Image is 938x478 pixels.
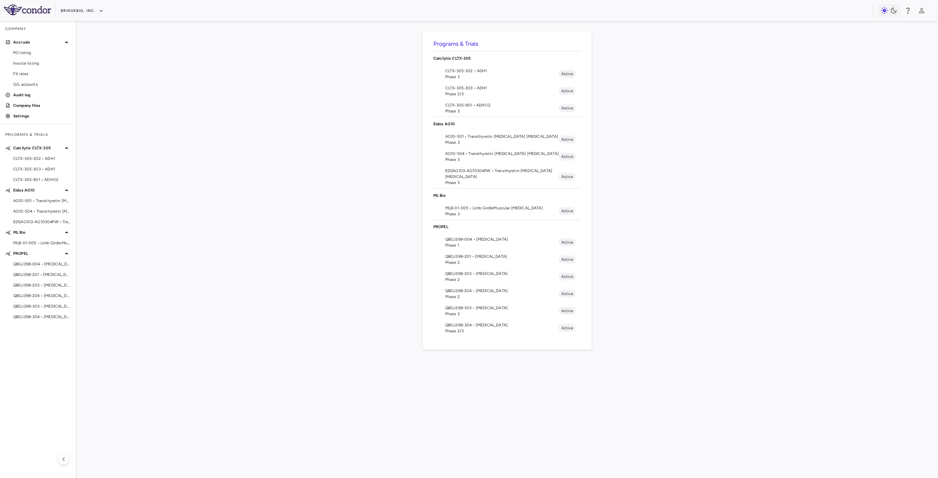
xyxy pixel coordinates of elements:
[445,271,559,277] span: QBGJ398-203 • [MEDICAL_DATA]
[445,180,559,186] span: Phase 3
[433,82,581,100] li: CLTX-305-303 • ADH1Phase 2/3Active
[445,305,559,311] span: QBGJ398-303 • [MEDICAL_DATA]
[559,208,576,214] span: Active
[445,277,559,283] span: Phase 2
[445,288,559,294] span: QBGJ398-204 • [MEDICAL_DATA]
[559,239,576,245] span: Active
[445,168,559,180] span: EDSAG103-AG10304PW • Transthyretin [MEDICAL_DATA] [MEDICAL_DATA]
[445,254,559,259] span: QBGJ398-201 • [MEDICAL_DATA]
[433,251,581,268] li: QBGJ398-201 • [MEDICAL_DATA]Phase 2Active
[559,256,576,262] span: Active
[433,117,581,131] div: Eidos AG10
[445,108,559,114] span: Phase 3
[13,198,71,204] span: AG10-501 • Transthyretin [MEDICAL_DATA] [MEDICAL_DATA]
[559,174,576,180] span: Active
[445,259,559,265] span: Phase 2
[445,85,559,91] span: CLTX-305-303 • ADH1
[433,189,581,202] div: ML Bio
[445,151,559,157] span: AG10-504 • Transthyretin [MEDICAL_DATA] [MEDICAL_DATA]
[445,242,559,248] span: Phase 1
[433,202,581,220] li: MLB-01-005 • Limb GirdleMuscular [MEDICAL_DATA]Phase 3Active
[559,291,576,297] span: Active
[4,5,51,15] img: logo-full-SnFGN8VE.png
[13,314,71,320] span: QBGJ398-304 • [MEDICAL_DATA]
[433,51,581,65] div: Calcilytix CLTX-305
[433,121,581,127] p: Eidos AG10
[445,236,559,242] span: QBGJ398-004 • [MEDICAL_DATA]
[13,156,71,162] span: CLTX-305-302 • ADH1
[433,65,581,82] li: CLTX-305-302 • ADH1Phase 3Active
[13,240,71,246] span: MLB-01-005 • Limb GirdleMuscular [MEDICAL_DATA]
[13,272,71,278] span: QBGJ398-201 • [MEDICAL_DATA]
[13,208,71,214] span: AG10-504 • Transthyretin [MEDICAL_DATA] [MEDICAL_DATA]
[433,220,581,234] div: PROPEL
[433,268,581,285] li: QBGJ398-203 • [MEDICAL_DATA]Phase 2Active
[445,157,559,163] span: Phase 3
[13,187,63,193] p: Eidos AG10
[13,229,63,235] p: ML Bio
[13,103,71,108] p: Company files
[559,154,576,160] span: Active
[433,285,581,302] li: QBGJ398-204 • [MEDICAL_DATA]Phase 2Active
[433,302,581,319] li: QBGJ398-303 • [MEDICAL_DATA]Phase 3Active
[13,177,71,183] span: CLTX-305-901 • ADH1/2
[445,139,559,145] span: Phase 3
[559,105,576,111] span: Active
[433,148,581,165] li: AG10-504 • Transthyretin [MEDICAL_DATA] [MEDICAL_DATA]Phase 3Active
[445,134,559,139] span: AG10-501 • Transthyretin [MEDICAL_DATA] [MEDICAL_DATA]
[445,205,559,211] span: MLB-01-005 • Limb GirdleMuscular [MEDICAL_DATA]
[61,6,104,16] button: BridgeBio, Inc.
[559,308,576,314] span: Active
[13,71,71,77] span: FX rates
[445,91,559,97] span: Phase 2/3
[445,322,559,328] span: QBGJ398-304 • [MEDICAL_DATA]
[13,145,63,151] p: Calcilytix CLTX-305
[13,293,71,299] span: QBGJ398-204 • [MEDICAL_DATA]
[433,234,581,251] li: QBGJ398-004 • [MEDICAL_DATA]Phase 1Active
[433,165,581,188] li: EDSAG103-AG10304PW • Transthyretin [MEDICAL_DATA] [MEDICAL_DATA]Phase 3Active
[13,219,71,225] span: EDSAG103-AG10304PW • Transthyretin [MEDICAL_DATA] [MEDICAL_DATA]
[13,60,71,66] span: Invoice listing
[13,303,71,309] span: QBGJ398-303 • [MEDICAL_DATA]
[13,50,71,56] span: PO listing
[13,166,71,172] span: CLTX-305-303 • ADH1
[559,71,576,77] span: Active
[433,131,581,148] li: AG10-501 • Transthyretin [MEDICAL_DATA] [MEDICAL_DATA]Phase 3Active
[13,81,71,87] span: G/L accounts
[445,68,559,74] span: CLTX-305-302 • ADH1
[559,136,576,142] span: Active
[445,102,559,108] span: CLTX-305-901 • ADH1/2
[559,274,576,280] span: Active
[559,325,576,331] span: Active
[433,193,581,198] p: ML Bio
[433,40,581,48] h6: Programs & Trials
[13,251,63,256] p: PROPEL
[445,74,559,80] span: Phase 3
[433,100,581,117] li: CLTX-305-901 • ADH1/2Phase 3Active
[445,294,559,300] span: Phase 2
[559,88,576,94] span: Active
[13,282,71,288] span: QBGJ398-203 • [MEDICAL_DATA]
[445,211,559,217] span: Phase 3
[13,39,63,45] p: Accruals
[433,319,581,337] li: QBGJ398-304 • [MEDICAL_DATA]Phase 2/3Active
[445,311,559,317] span: Phase 3
[13,92,71,98] p: Audit log
[13,261,71,267] span: QBGJ398-004 • [MEDICAL_DATA]
[433,55,581,61] p: Calcilytix CLTX-305
[433,224,581,230] p: PROPEL
[445,328,559,334] span: Phase 2/3
[13,113,71,119] p: Settings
